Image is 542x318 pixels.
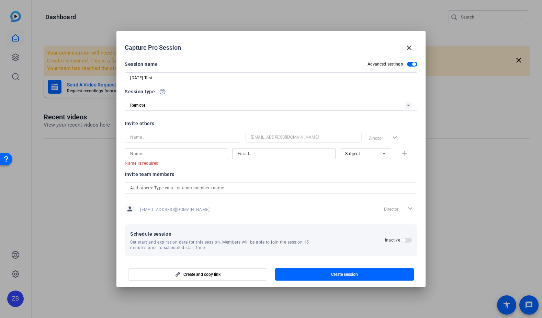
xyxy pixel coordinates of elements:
[405,44,413,52] mat-icon: close
[125,119,417,128] div: Invite others
[130,150,223,158] input: Name...
[125,170,417,178] div: Invite team members
[125,60,158,68] div: Session name
[385,237,400,243] h2: Inactive
[130,74,412,82] input: Enter Session Name
[125,87,155,96] span: Session type
[345,151,360,156] span: Subject
[159,88,166,95] mat-icon: help_outline
[238,150,330,158] input: Email...
[183,272,221,277] span: Create and copy link
[130,239,321,250] span: Set start and expiration date for this session. Members will be able to join the session 15 minut...
[130,103,145,108] span: Remote
[368,61,403,67] h2: Advanced settings
[140,207,210,212] span: [EMAIL_ADDRESS][DOMAIN_NAME]
[251,133,356,141] input: Email...
[125,204,135,214] mat-icon: person
[128,268,267,281] button: Create and copy link
[130,230,385,238] span: Schedule session
[125,39,417,56] div: Capture Pro Session
[275,268,414,281] button: Create session
[130,133,236,141] input: Name...
[130,184,412,192] input: Add others: Type email or team members name
[331,272,358,277] span: Create session
[125,159,223,167] mat-error: Name is required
